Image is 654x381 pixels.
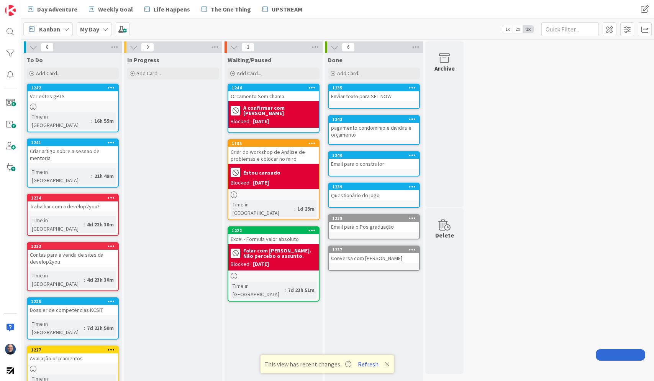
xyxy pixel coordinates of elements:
[329,159,419,169] div: Email para o construtor
[31,347,118,353] div: 1227
[28,353,118,363] div: Avaliação orçcamentos
[228,147,319,164] div: Criar do workshop de Análise de problemas e colocar no miro
[27,139,119,188] a: 1241Criar artigo sobre a sessao de mentoriaTime in [GEOGRAPHIC_DATA]:21h 48m
[28,84,118,101] div: 1242Ver estes gPTS
[332,247,419,252] div: 1237
[329,253,419,263] div: Conversa com [PERSON_NAME]
[329,183,419,200] div: 1239Questionário do jogo
[264,360,351,369] span: This view has recent changes.
[92,117,116,125] div: 16h 55m
[84,2,138,16] a: Weekly Goal
[27,56,43,64] span: To Do
[27,242,119,291] a: 1233Contas para a venda de sites da develop2youTime in [GEOGRAPHIC_DATA]:4d 23h 30m
[28,139,118,163] div: 1241Criar artigo sobre a sessao de mentoria
[28,139,118,146] div: 1241
[329,246,419,253] div: 1237
[435,231,454,240] div: Delete
[329,84,419,101] div: 1235Enviar texto para SET NOW
[28,243,118,250] div: 1233
[228,227,319,244] div: 1222Excel - Formula valor absoluto
[328,84,420,109] a: 1235Enviar texto para SET NOW
[332,216,419,221] div: 1238
[294,205,295,213] span: :
[84,220,85,229] span: :
[228,140,319,147] div: 1105
[232,141,319,146] div: 1105
[80,25,99,33] b: My Day
[502,25,513,33] span: 1x
[28,346,118,363] div: 1227Avaliação orçcamentos
[329,91,419,101] div: Enviar texto para SET NOW
[342,43,355,52] span: 6
[28,146,118,163] div: Criar artigo sobre a sessao de mentoria
[85,220,116,229] div: 4d 23h 30m
[243,105,316,116] b: A confirmar com [PERSON_NAME]
[328,151,420,176] a: 1240Email para o construtor
[228,56,271,64] span: Waiting/Paused
[31,195,118,201] div: 1234
[329,190,419,200] div: Questionário do jogo
[253,260,269,268] div: [DATE]
[237,70,261,77] span: Add Card...
[272,5,302,14] span: UPSTREAM
[328,115,420,145] a: 1243pagamento condominio e dividas e orçamento
[228,84,319,101] div: 1244Orcamento Sem chama
[30,168,91,185] div: Time in [GEOGRAPHIC_DATA]
[91,117,92,125] span: :
[241,43,254,52] span: 3
[41,43,54,52] span: 8
[27,194,119,236] a: 1234Trabalhar com a develop2you?Time in [GEOGRAPHIC_DATA]:4d 23h 30m
[31,85,118,91] div: 1242
[328,246,420,271] a: 1237Conversa com [PERSON_NAME]
[30,216,84,233] div: Time in [GEOGRAPHIC_DATA]
[253,179,269,187] div: [DATE]
[28,84,118,91] div: 1242
[5,365,16,376] img: avatar
[36,70,61,77] span: Add Card...
[231,179,251,187] div: Blocked:
[329,215,419,232] div: 1238Email para o Pos graduação
[228,91,319,101] div: Orcamento Sem chama
[253,117,269,125] div: [DATE]
[228,84,319,91] div: 1244
[30,271,84,288] div: Time in [GEOGRAPHIC_DATA]
[28,305,118,315] div: Dossier de competências KCSIT
[84,275,85,284] span: :
[332,117,419,122] div: 1243
[28,195,118,211] div: 1234Trabalhar com a develop2you?
[28,298,118,315] div: 1225Dossier de competências KCSIT
[136,70,161,77] span: Add Card...
[28,91,118,101] div: Ver estes gPTS
[513,25,523,33] span: 2x
[243,248,316,259] b: Falar com [PERSON_NAME]. Não percebo o assunto.
[28,195,118,201] div: 1234
[28,250,118,267] div: Contas para a venda de sites da develop2you
[127,56,159,64] span: In Progress
[231,200,294,217] div: Time in [GEOGRAPHIC_DATA]
[84,324,85,332] span: :
[23,2,82,16] a: Day Adventure
[329,116,419,123] div: 1243
[27,84,119,132] a: 1242Ver estes gPTSTime in [GEOGRAPHIC_DATA]:16h 55m
[232,228,319,233] div: 1222
[211,5,251,14] span: The One Thing
[140,2,195,16] a: Life Happens
[27,297,119,340] a: 1225Dossier de competências KCSITTime in [GEOGRAPHIC_DATA]:7d 23h 50m
[329,116,419,140] div: 1243pagamento condominio e dividas e orçamento
[541,22,599,36] input: Quick Filter...
[329,246,419,263] div: 1237Conversa com [PERSON_NAME]
[228,227,319,234] div: 1222
[228,234,319,244] div: Excel - Formula valor absoluto
[523,25,533,33] span: 3x
[231,117,251,125] div: Blocked:
[37,5,77,14] span: Day Adventure
[228,140,319,164] div: 1105Criar do workshop de Análise de problemas e colocar no miro
[329,123,419,140] div: pagamento condominio e dividas e orçamento
[328,214,420,239] a: 1238Email para o Pos graduação
[91,172,92,180] span: :
[286,286,316,294] div: 7d 23h 51m
[28,298,118,305] div: 1225
[329,152,419,159] div: 1240
[329,84,419,91] div: 1235
[328,183,420,208] a: 1239Questionário do jogo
